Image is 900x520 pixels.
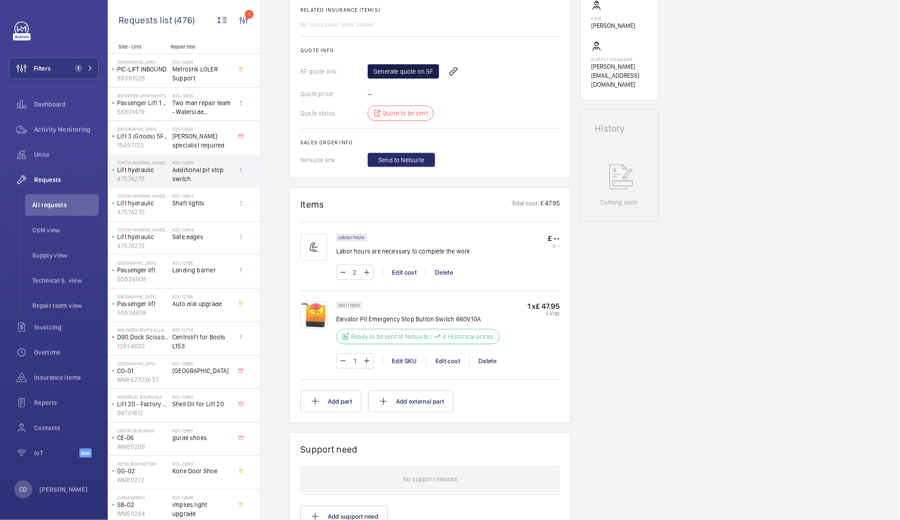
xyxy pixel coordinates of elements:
[426,268,462,277] div: Delete
[34,398,99,407] span: Reports
[34,423,99,432] span: Contacts
[117,327,169,333] p: Walgreen Boots Alliance
[117,366,169,375] p: CO-01
[117,227,169,232] p: Toyota Material Handling [GEOGRAPHIC_DATA]- [GEOGRAPHIC_DATA]
[172,165,232,183] span: Additional pit stop switch
[300,302,327,329] img: Ox3NZUVr2uD9LbM97ktJX2j2TY-KkKTOMR9krizRKl_UD-0n.png
[34,100,99,109] span: Dashboard
[117,74,169,83] p: 89381528
[117,461,169,467] p: Metal Box Factory
[300,47,560,53] h2: Quote info
[117,241,169,250] p: 47574270
[591,62,647,89] p: [PERSON_NAME][EMAIL_ADDRESS][DOMAIN_NAME]
[300,199,324,210] h1: Items
[172,199,232,208] span: Shaft lights
[117,126,169,132] p: [GEOGRAPHIC_DATA]
[32,200,99,209] span: All requests
[34,175,99,184] span: Requests
[117,433,169,442] p: CE-06
[117,361,169,366] p: [GEOGRAPHIC_DATA]
[338,236,365,239] p: Labour hours
[172,266,232,275] span: Landing barrier
[548,243,560,249] p: £ --
[595,124,644,133] h1: History
[600,198,638,207] p: Coming soon
[34,373,99,382] span: Insurance items
[172,126,232,132] h2: R25-12840
[117,500,169,509] p: SB-02
[117,476,169,484] p: WME0272
[527,302,560,311] p: 1 x £ 47.95
[19,485,27,494] p: CD
[117,375,169,384] p: WME67703637
[172,232,232,241] span: Safe edges
[300,7,560,13] h2: Related insurance item(s)
[172,160,232,165] h2: R25-12809
[117,174,169,183] p: 47574270
[172,227,232,232] h2: R25-12804
[79,449,92,458] span: Beta
[117,132,169,141] p: Lift 3 (Goods) 5FLR
[75,65,82,72] span: 1
[511,199,540,210] p: Total cost:
[34,125,99,134] span: Activity Monitoring
[117,266,169,275] p: Passenger lift
[369,391,453,412] button: Add external part
[117,308,169,317] p: 50934608
[172,98,232,116] span: Two man repair team - Waterside Apartments, [GEOGRAPHIC_DATA]
[591,57,647,62] p: Supply manager
[548,234,560,243] p: £ --
[172,361,232,366] h2: R25-12695
[469,356,505,365] div: Delete
[117,294,169,299] p: [GEOGRAPHIC_DATA]
[172,93,232,98] h2: R25-12895
[172,294,232,299] h2: R25-12794
[34,323,99,332] span: Invoicing
[172,333,232,351] span: Centrolift for Boots L153
[403,466,457,493] p: No support needed
[117,400,169,409] p: Lift 20 - Factory - O Block
[540,199,560,210] p: £ 47.95
[172,366,232,375] span: [GEOGRAPHIC_DATA]
[300,391,361,412] button: Add part
[117,442,169,451] p: WME0208
[117,260,169,266] p: [GEOGRAPHIC_DATA]
[117,394,169,400] p: Mondelez Bournvile
[34,348,99,357] span: Overtime
[117,232,169,241] p: Lift hydraulic
[117,299,169,308] p: Passenger lift
[591,16,635,21] p: CSM
[117,275,169,284] p: 50934608
[172,260,232,266] h2: R25-12795
[34,64,51,73] span: Filters
[172,433,232,442] span: guide shoes
[117,98,169,107] p: Passenger Lift 1 montague
[34,150,99,159] span: Units
[368,64,439,79] a: Generate quote on SF
[338,304,360,307] p: SKU 17800
[117,65,169,74] p: PIC-LIFT INBOUND
[117,193,169,199] p: Toyota Material Handling [GEOGRAPHIC_DATA]- [GEOGRAPHIC_DATA]
[172,59,232,65] h2: R25-12986
[300,234,327,261] img: muscle-sm.svg
[108,44,167,50] p: Site - Unit
[117,428,169,433] p: Centro Buildings
[34,449,79,458] span: IoT
[172,467,232,476] span: Kone Door Shoe
[117,208,169,217] p: 47574270
[117,165,169,174] p: Lift hydraulic
[300,444,358,455] h1: Support need
[117,495,169,500] p: China Works
[172,428,232,433] h2: R25-12665
[117,342,169,351] p: 13854692
[117,467,169,476] p: GG-02
[172,400,232,409] span: Shell Oil for Lift 20
[117,409,169,418] p: 98701612
[171,44,230,50] p: Repair title
[368,153,435,167] button: Send to Netsuite
[430,332,432,341] div: |
[117,141,169,150] p: 15497723
[172,193,232,199] h2: R25-12807
[119,14,174,26] span: Requests list
[117,333,169,342] p: D90 Dock Scissor External Dock Area (Scissor) (WBA03622) No 153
